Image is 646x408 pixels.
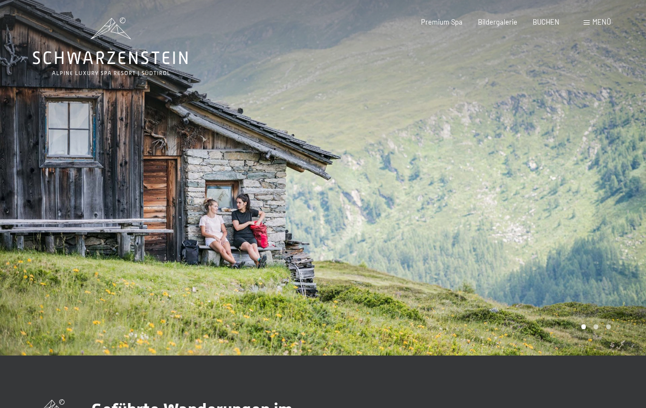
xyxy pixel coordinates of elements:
[478,18,517,26] a: Bildergalerie
[593,324,598,329] div: Carousel Page 2
[606,324,611,329] div: Carousel Page 3
[421,18,463,26] a: Premium Spa
[578,324,611,329] div: Carousel Pagination
[533,18,560,26] a: BUCHEN
[581,324,586,329] div: Carousel Page 1 (Current Slide)
[592,18,611,26] span: Menü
